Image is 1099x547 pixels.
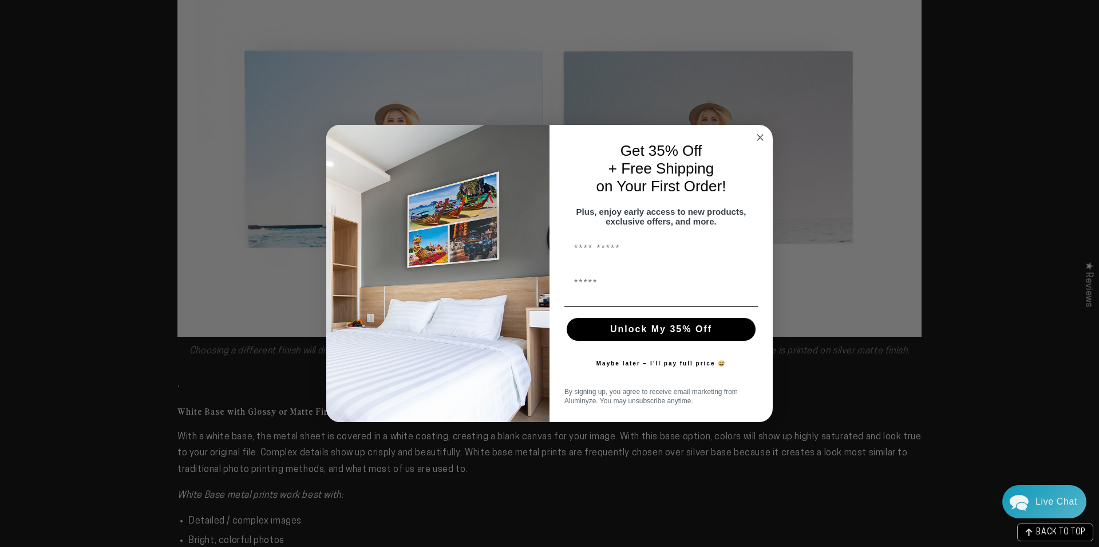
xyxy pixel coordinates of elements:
[576,207,746,226] span: Plus, enjoy early access to new products, exclusive offers, and more.
[1036,529,1086,537] span: BACK TO TOP
[608,160,714,177] span: + Free Shipping
[596,178,726,195] span: on Your First Order!
[591,352,732,375] button: Maybe later – I’ll pay full price 😅
[567,318,756,341] button: Unlock My 35% Off
[1035,485,1077,518] div: Contact Us Directly
[564,388,738,405] span: By signing up, you agree to receive email marketing from Aluminyze. You may unsubscribe anytime.
[620,142,702,159] span: Get 35% Off
[326,125,549,423] img: 728e4f65-7e6c-44e2-b7d1-0292a396982f.jpeg
[1002,485,1086,518] div: Chat widget toggle
[564,306,758,307] img: underline
[753,131,767,144] button: Close dialog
